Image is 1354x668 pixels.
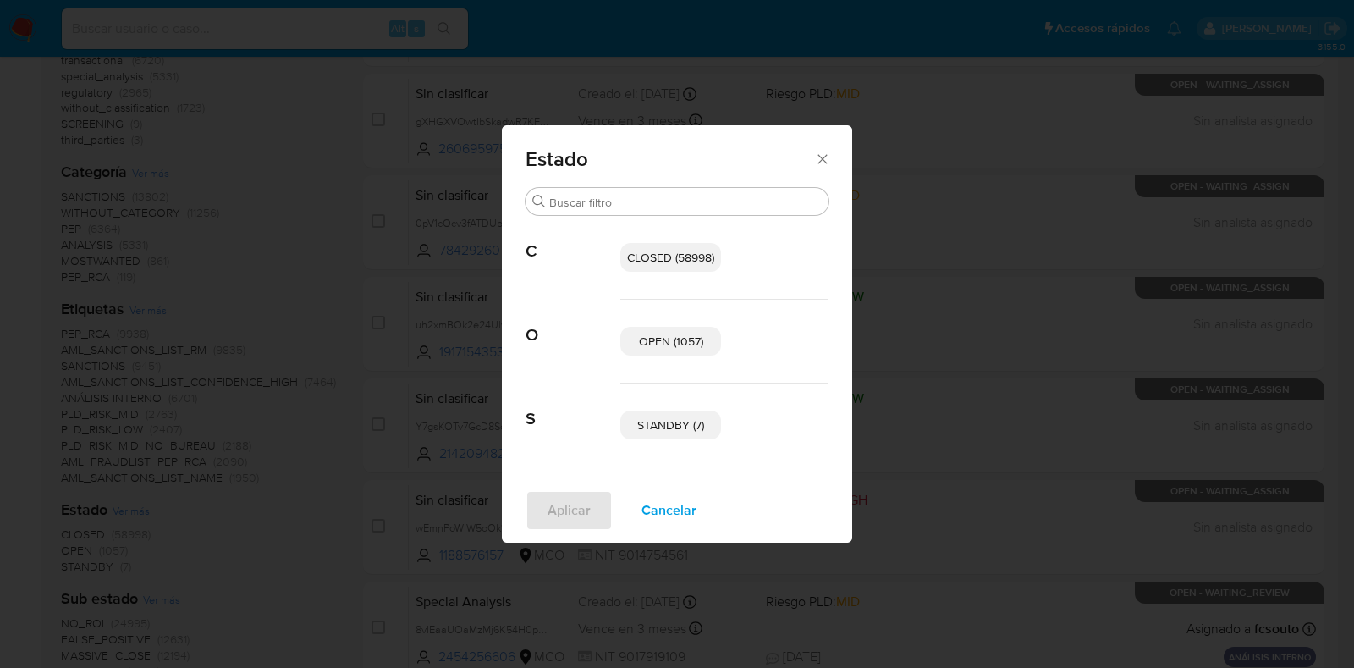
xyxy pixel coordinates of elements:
span: OPEN (1057) [639,333,703,350]
span: O [526,300,620,345]
span: CLOSED (58998) [627,249,714,266]
span: Cancelar [641,492,696,529]
span: Estado [526,149,814,169]
span: STANDBY (7) [637,417,704,433]
button: Cerrar [814,151,829,166]
button: Buscar [532,195,546,208]
button: Cancelar [619,490,718,531]
div: OPEN (1057) [620,327,721,356]
input: Buscar filtro [549,195,822,210]
div: STANDBY (7) [620,411,721,439]
span: C [526,216,620,262]
div: CLOSED (58998) [620,243,721,272]
span: S [526,384,620,429]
